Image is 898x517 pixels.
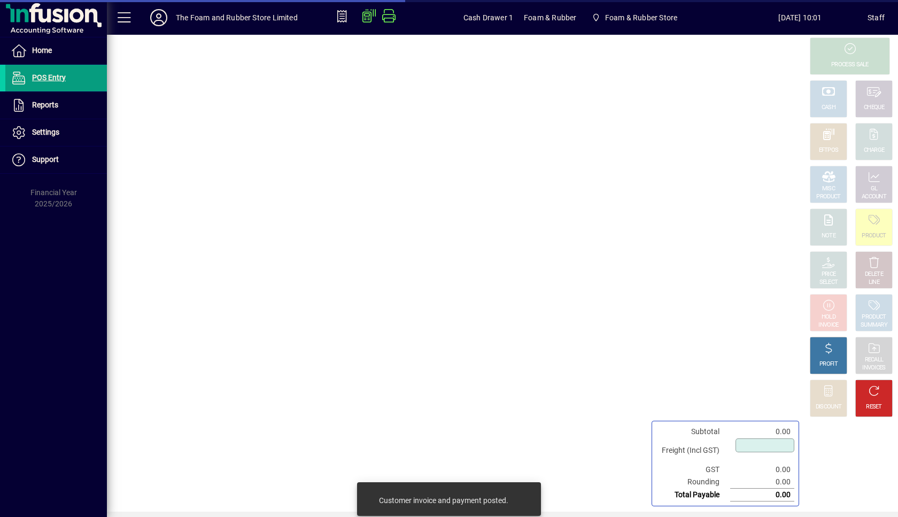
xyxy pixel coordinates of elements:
div: CHEQUE [864,104,884,112]
div: PRODUCT [862,232,886,240]
a: Reports [5,92,107,119]
td: Subtotal [656,426,730,438]
td: 0.00 [730,489,794,501]
span: Settings [32,128,59,136]
div: ACCOUNT [862,193,886,201]
span: Support [32,155,59,164]
span: Reports [32,101,58,109]
button: Profile [142,8,176,27]
span: Cash Drawer 1 [463,9,513,26]
td: Total Payable [656,489,730,501]
td: Rounding [656,476,730,489]
div: PROCESS SALE [831,61,869,69]
div: LINE [869,279,879,287]
div: DELETE [865,271,883,279]
div: GL [871,185,878,193]
td: Freight (Incl GST) [656,438,730,464]
span: Foam & Rubber Store [605,9,677,26]
div: HOLD [822,313,835,321]
div: PRODUCT [862,313,886,321]
div: INVOICES [862,364,885,372]
span: [DATE] 10:01 [733,9,868,26]
a: Home [5,37,107,64]
div: CHARGE [864,146,885,155]
div: RECALL [865,356,884,364]
div: NOTE [822,232,835,240]
td: 0.00 [730,426,794,438]
div: MISC [822,185,835,193]
div: SELECT [819,279,838,287]
div: PROFIT [819,360,838,368]
td: GST [656,464,730,476]
div: CASH [822,104,835,112]
a: Support [5,146,107,173]
div: RESET [866,403,882,411]
span: Foam & Rubber Store [587,8,682,27]
div: SUMMARY [861,321,887,329]
div: PRICE [822,271,836,279]
div: The Foam and Rubber Store Limited [176,9,298,26]
a: Settings [5,119,107,146]
div: DISCOUNT [816,403,841,411]
span: Home [32,46,52,55]
td: 0.00 [730,476,794,489]
div: EFTPOS [819,146,839,155]
td: 0.00 [730,464,794,476]
div: PRODUCT [816,193,840,201]
span: Foam & Rubber [524,9,576,26]
div: Customer invoice and payment posted. [379,495,508,506]
div: INVOICE [818,321,838,329]
span: POS Entry [32,73,66,82]
div: Staff [868,9,885,26]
